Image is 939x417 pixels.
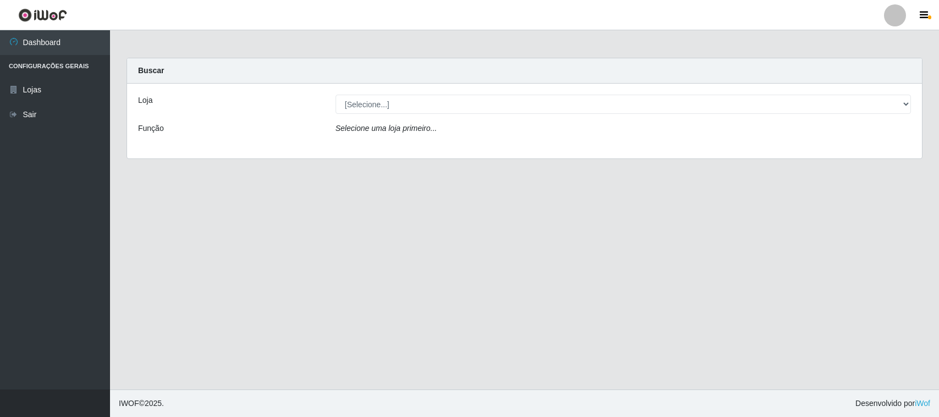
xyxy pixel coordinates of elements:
[18,8,67,22] img: CoreUI Logo
[119,399,139,408] span: IWOF
[138,95,152,106] label: Loja
[138,66,164,75] strong: Buscar
[855,398,930,409] span: Desenvolvido por
[119,398,164,409] span: © 2025 .
[915,399,930,408] a: iWof
[336,124,437,133] i: Selecione uma loja primeiro...
[138,123,164,134] label: Função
